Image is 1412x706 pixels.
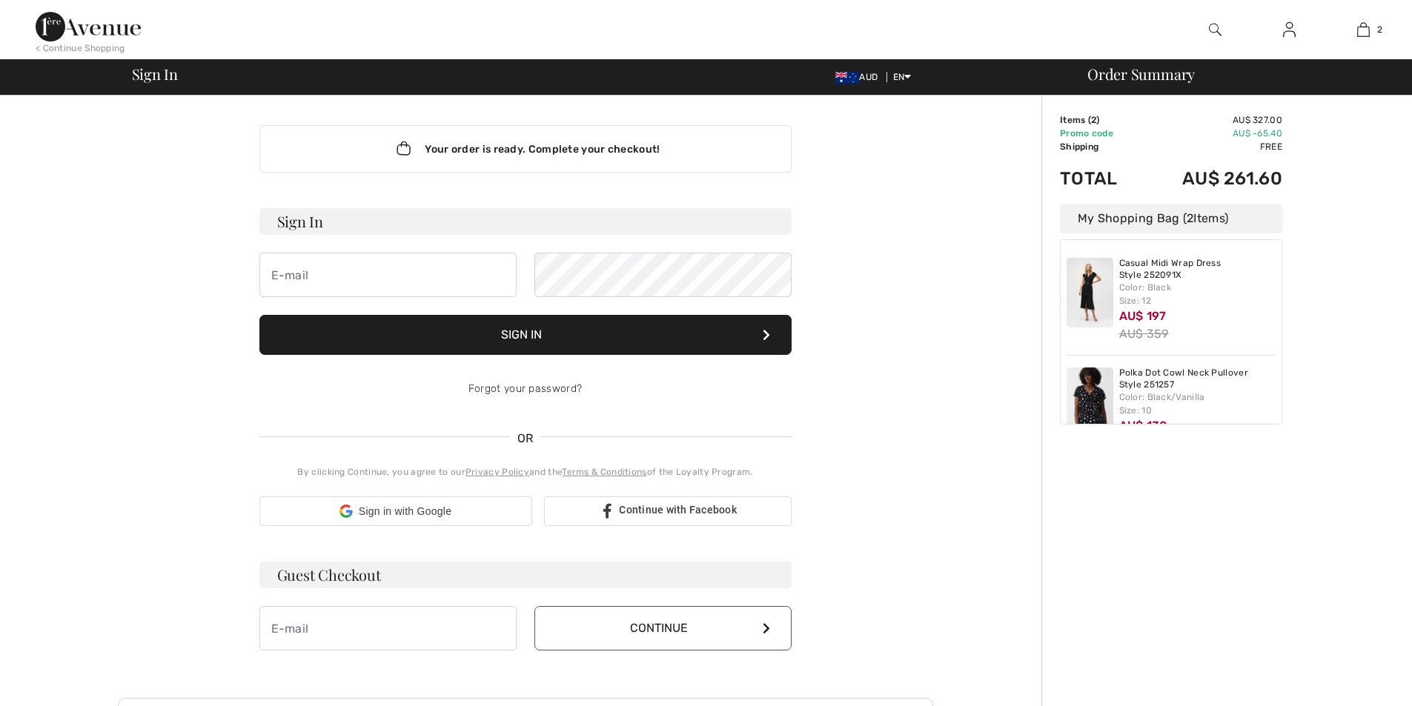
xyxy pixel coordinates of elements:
[259,253,517,297] input: E-mail
[36,41,125,55] div: < Continue Shopping
[534,606,792,650] button: Continue
[259,315,792,355] button: Sign In
[1209,21,1222,39] img: search the website
[1141,127,1282,140] td: AU$ -65.40
[465,467,529,477] a: Privacy Policy
[1119,258,1276,281] a: Casual Midi Wrap Dress Style 252091X
[1187,211,1193,225] span: 2
[1060,204,1282,233] div: My Shopping Bag ( Items)
[1317,662,1397,699] iframe: Opens a widget where you can find more information
[1119,419,1168,433] span: AU$ 130
[1327,21,1399,39] a: 2
[1060,140,1141,153] td: Shipping
[1119,367,1276,390] a: Polka Dot Cowl Neck Pullover Style 251257
[619,504,737,516] span: Continue with Facebook
[1067,258,1113,327] img: Casual Midi Wrap Dress Style 252091X
[259,496,532,526] div: Sign in with Google
[1357,21,1370,39] img: My Bag
[1141,140,1282,153] td: Free
[1119,390,1276,417] div: Color: Black/Vanilla Size: 10
[259,208,792,235] h3: Sign In
[1119,327,1169,341] s: AU$ 359
[1060,127,1141,140] td: Promo code
[1119,281,1276,307] div: Color: Black Size: 12
[1070,67,1403,81] div: Order Summary
[1067,367,1113,437] img: Polka Dot Cowl Neck Pullover Style 251257
[468,382,582,395] a: Forgot your password?
[259,562,792,588] h3: Guest Checkout
[1060,113,1141,127] td: Items ( )
[259,125,792,173] div: Your order is ready. Complete your checkout!
[835,72,859,84] img: Australian Dollar
[1060,153,1141,204] td: Total
[1119,309,1167,323] span: AU$ 197
[1091,115,1096,125] span: 2
[36,12,141,41] img: 1ère Avenue
[893,72,912,82] span: EN
[562,467,646,477] a: Terms & Conditions
[835,72,884,82] span: AUD
[132,67,178,81] span: Sign In
[1141,113,1282,127] td: AU$ 327.00
[1283,21,1296,39] img: My Info
[259,606,517,650] input: E-mail
[259,465,792,479] div: By clicking Continue, you agree to our and the of the Loyalty Program.
[1271,21,1307,39] a: Sign In
[1377,23,1382,36] span: 2
[359,504,451,519] span: Sign in with Google
[510,430,541,447] span: OR
[1141,153,1282,204] td: AU$ 261.60
[544,496,792,526] a: Continue with Facebook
